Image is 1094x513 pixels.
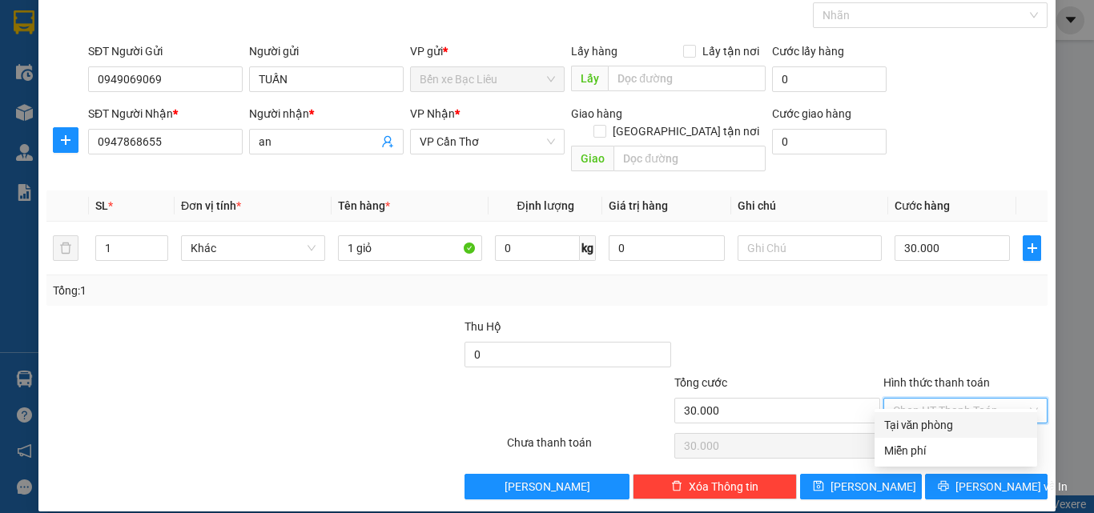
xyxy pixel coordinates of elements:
span: kg [580,235,596,261]
div: Người nhận [249,105,404,122]
span: plus [1024,242,1040,254]
span: plus [54,134,78,146]
span: Bến xe Bạc Liêu [420,67,555,91]
input: Dọc đường [613,146,766,171]
input: 0 [609,235,724,261]
span: Giao [571,146,613,171]
div: Người gửi [249,42,404,60]
input: Dọc đường [608,66,766,91]
span: environment [92,38,105,51]
button: delete [53,235,78,261]
li: 02839.63.63.63 [7,55,305,75]
span: Đơn vị tính [181,199,241,212]
b: GỬI : Bến xe Bạc Liêu [7,100,219,126]
span: user-add [381,135,394,148]
span: Khác [191,236,316,260]
button: plus [53,127,78,153]
span: phone [92,58,105,71]
span: Thu Hộ [465,320,501,333]
div: Chưa thanh toán [505,434,673,462]
div: Tổng: 1 [53,282,424,299]
span: [PERSON_NAME] [505,478,590,495]
span: SL [95,199,108,212]
span: delete [671,480,682,493]
input: VD: Bàn, Ghế [338,235,482,261]
button: printer[PERSON_NAME] và In [925,474,1048,499]
span: Cước hàng [895,199,950,212]
span: [PERSON_NAME] và In [955,478,1068,495]
span: Giao hàng [571,107,622,120]
span: Giá trị hàng [609,199,668,212]
span: Tên hàng [338,199,390,212]
span: printer [938,480,949,493]
li: 85 [PERSON_NAME] [7,35,305,55]
div: SĐT Người Gửi [88,42,243,60]
span: save [813,480,824,493]
b: [PERSON_NAME] [92,10,227,30]
span: [PERSON_NAME] [831,478,916,495]
th: Ghi chú [731,190,888,222]
div: Miễn phí [884,442,1028,459]
input: Cước giao hàng [772,129,887,154]
span: VP Cần Thơ [420,130,555,154]
button: [PERSON_NAME] [465,474,629,499]
span: Lấy tận nơi [696,42,766,60]
div: Tại văn phòng [884,416,1028,434]
span: Tổng cước [674,376,727,389]
span: Xóa Thông tin [689,478,758,495]
button: plus [1023,235,1041,261]
span: Lấy hàng [571,45,617,58]
label: Hình thức thanh toán [883,376,990,389]
input: Cước lấy hàng [772,66,887,92]
button: deleteXóa Thông tin [633,474,797,499]
div: VP gửi [410,42,565,60]
span: [GEOGRAPHIC_DATA] tận nơi [606,122,766,140]
div: SĐT Người Nhận [88,105,243,122]
span: Định lượng [517,199,573,212]
input: Ghi Chú [738,235,882,261]
span: VP Nhận [410,107,455,120]
label: Cước lấy hàng [772,45,844,58]
span: Lấy [571,66,608,91]
label: Cước giao hàng [772,107,851,120]
button: save[PERSON_NAME] [800,474,923,499]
